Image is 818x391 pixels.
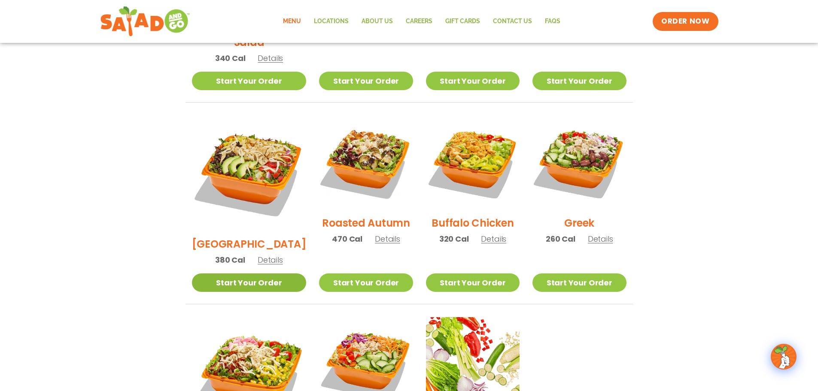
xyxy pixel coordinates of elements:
a: Contact Us [487,12,538,31]
span: Details [258,255,283,265]
span: 380 Cal [215,254,245,266]
img: Product photo for Buffalo Chicken Salad [426,115,520,209]
span: ORDER NOW [661,16,709,27]
a: Start Your Order [426,72,520,90]
a: Start Your Order [319,72,413,90]
a: FAQs [538,12,567,31]
a: Locations [307,12,355,31]
a: Start Your Order [532,72,626,90]
a: Start Your Order [192,273,307,292]
h2: Buffalo Chicken [432,215,514,230]
a: ORDER NOW [653,12,718,31]
a: Start Your Order [532,273,626,292]
h2: Greek [564,215,594,230]
a: Menu [277,12,307,31]
nav: Menu [277,12,567,31]
span: Details [588,233,613,244]
a: Start Your Order [319,273,413,292]
a: About Us [355,12,399,31]
a: Start Your Order [192,72,307,90]
img: Product photo for Greek Salad [532,115,626,209]
a: Careers [399,12,439,31]
a: GIFT CARDS [439,12,487,31]
img: Product photo for BBQ Ranch Salad [192,115,307,230]
span: 260 Cal [546,233,575,245]
img: Product photo for Roasted Autumn Salad [319,115,413,209]
img: new-SAG-logo-768×292 [100,4,191,39]
span: Details [258,53,283,64]
span: 320 Cal [439,233,469,245]
h2: Roasted Autumn [322,215,410,230]
img: wpChatIcon [772,345,796,369]
span: 470 Cal [332,233,362,245]
span: 340 Cal [215,52,246,64]
span: Details [481,233,506,244]
h2: [GEOGRAPHIC_DATA] [192,236,307,252]
a: Start Your Order [426,273,520,292]
span: Details [375,233,400,244]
